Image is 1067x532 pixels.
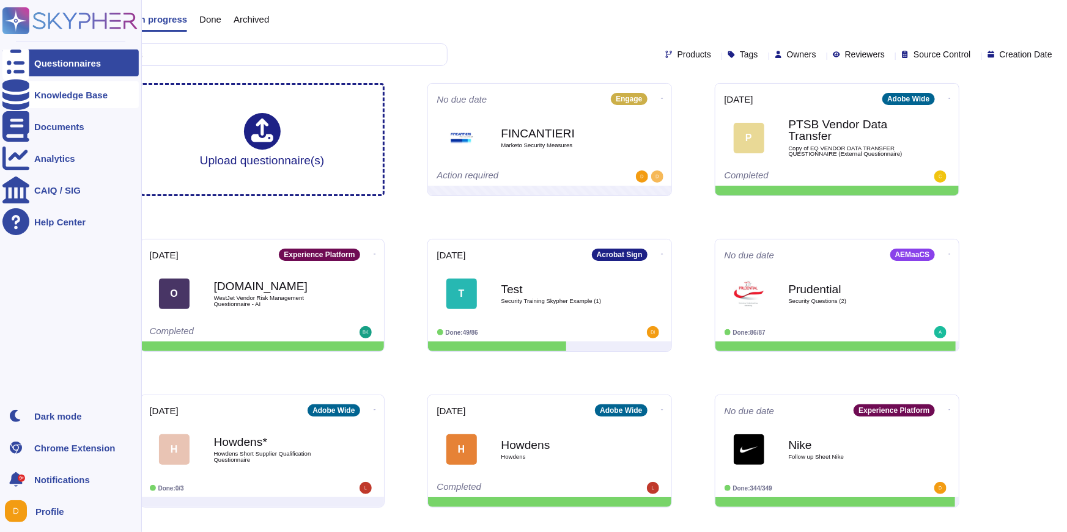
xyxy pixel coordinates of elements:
[34,122,84,131] div: Documents
[360,482,372,494] img: user
[150,250,179,260] span: [DATE]
[34,443,116,453] div: Chrome Extension
[501,128,624,139] b: FINCANTIERI
[446,434,477,465] div: H
[789,298,911,304] span: Security Questions (2)
[2,498,35,525] button: user
[934,170,947,183] img: user
[733,485,773,492] span: Done: 344/349
[725,250,775,260] span: No due date
[740,50,758,59] span: Tags
[214,451,336,462] span: Howdens Short Supplier Qualification Questionnaire
[789,454,911,460] span: Follow up Sheet Nike
[35,507,64,516] span: Profile
[360,326,372,338] img: user
[733,329,766,336] span: Done: 86/87
[5,500,27,522] img: user
[34,59,101,68] div: Questionnaires
[2,49,139,76] a: Questionnaires
[636,170,648,183] img: user
[914,50,970,59] span: Source Control
[1000,50,1052,59] span: Creation Date
[501,283,624,295] b: Test
[789,145,911,157] span: Copy of EQ VENDOR DATA TRANSFER QUESTIONNAIRE (External Questionnaire)
[279,249,360,261] div: Experience Platform
[34,412,82,421] div: Dark mode
[437,406,466,415] span: [DATE]
[150,406,179,415] span: [DATE]
[734,123,764,153] div: P
[611,93,647,105] div: Engage
[437,170,587,183] div: Action required
[159,434,190,465] div: H
[2,145,139,172] a: Analytics
[158,485,184,492] span: Done: 0/3
[787,50,816,59] span: Owners
[2,208,139,235] a: Help Center
[214,295,336,307] span: WestJet Vendor Risk Management Questionnaire - AI
[845,50,885,59] span: Reviewers
[501,142,624,148] span: Marketo Security Measures
[725,170,874,183] div: Completed
[725,406,775,415] span: No due date
[150,326,300,338] div: Completed
[199,15,221,24] span: Done
[437,95,487,104] span: No due date
[214,280,336,292] b: [DOMAIN_NAME]
[2,434,139,461] a: Chrome Extension
[137,15,187,24] span: In progress
[214,436,336,448] b: Howdens*
[734,279,764,309] img: Logo
[934,482,947,494] img: user
[34,90,108,100] div: Knowledge Base
[34,186,81,195] div: CAIQ / SIG
[2,113,139,140] a: Documents
[2,81,139,108] a: Knowledge Base
[234,15,269,24] span: Archived
[734,434,764,465] img: Logo
[882,93,934,105] div: Adobe Wide
[789,283,911,295] b: Prudential
[2,177,139,203] a: CAIQ / SIG
[501,439,624,451] b: Howdens
[200,113,325,166] div: Upload questionnaire(s)
[934,326,947,338] img: user
[159,279,190,309] div: O
[34,475,90,484] span: Notifications
[595,404,647,417] div: Adobe Wide
[501,454,624,460] span: Howdens
[34,154,75,163] div: Analytics
[437,250,466,260] span: [DATE]
[18,475,25,482] div: 9+
[446,123,477,153] img: Logo
[446,329,478,336] span: Done: 49/86
[677,50,711,59] span: Products
[48,44,447,65] input: Search by keywords
[651,170,663,183] img: user
[308,404,360,417] div: Adobe Wide
[789,439,911,451] b: Nike
[725,95,753,104] span: [DATE]
[437,482,587,494] div: Completed
[789,118,911,142] b: PTSB Vendor Data Transfer
[647,482,659,494] img: user
[34,217,86,227] div: Help Center
[890,249,935,261] div: AEMaaCS
[446,279,477,309] div: T
[854,404,934,417] div: Experience Platform
[592,249,648,261] div: Acrobat Sign
[501,298,624,304] span: Security Training Skypher Example (1)
[647,326,659,338] img: user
